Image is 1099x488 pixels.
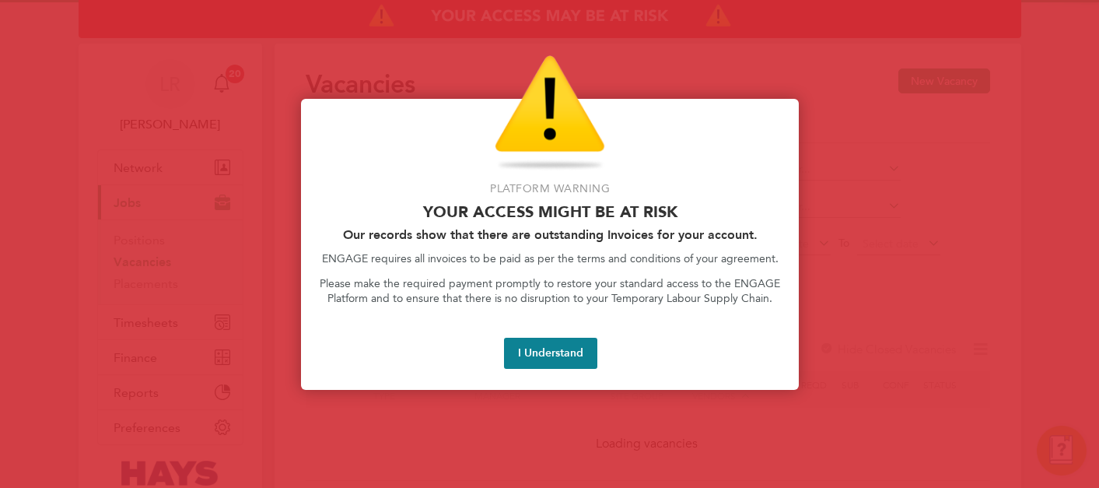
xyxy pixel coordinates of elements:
p: Your access might be at risk [320,202,780,221]
img: Warning Icon [495,55,605,172]
button: I Understand [504,338,597,369]
h2: Our records show that there are outstanding Invoices for your account. [320,227,780,242]
div: Access At Risk [301,99,799,390]
p: ENGAGE requires all invoices to be paid as per the terms and conditions of your agreement. [320,251,780,267]
p: Please make the required payment promptly to restore your standard access to the ENGAGE Platform ... [320,276,780,307]
p: Platform Warning [320,181,780,197]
